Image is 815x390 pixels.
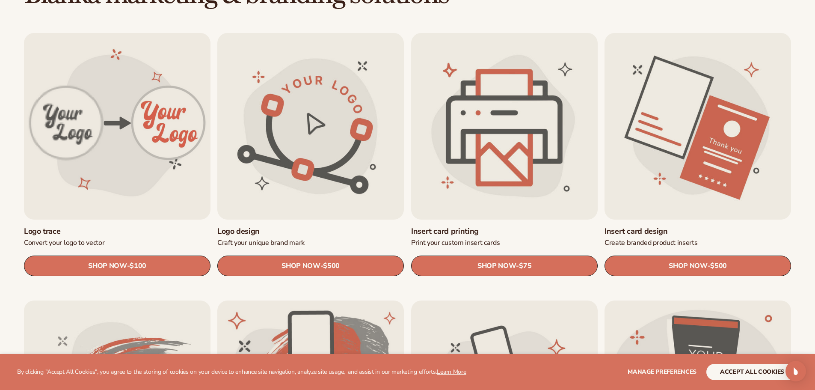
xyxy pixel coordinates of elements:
[669,262,707,270] span: SHOP NOW
[605,226,791,236] a: Insert card design
[323,262,340,271] span: $500
[282,262,320,270] span: SHOP NOW
[411,226,598,236] a: Insert card printing
[628,368,696,376] span: Manage preferences
[477,262,516,270] span: SHOP NOW
[710,262,727,271] span: $500
[24,226,210,236] a: Logo trace
[17,369,466,376] p: By clicking "Accept All Cookies", you agree to the storing of cookies on your device to enhance s...
[130,262,146,271] span: $100
[411,256,598,277] a: SHOP NOW- $75
[24,256,210,277] a: SHOP NOW- $100
[217,226,404,236] a: Logo design
[628,364,696,380] button: Manage preferences
[88,262,127,270] span: SHOP NOW
[706,364,798,380] button: accept all cookies
[519,262,531,271] span: $75
[437,368,466,376] a: Learn More
[605,256,791,277] a: SHOP NOW- $500
[217,256,404,277] a: SHOP NOW- $500
[785,361,806,381] div: Open Intercom Messenger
